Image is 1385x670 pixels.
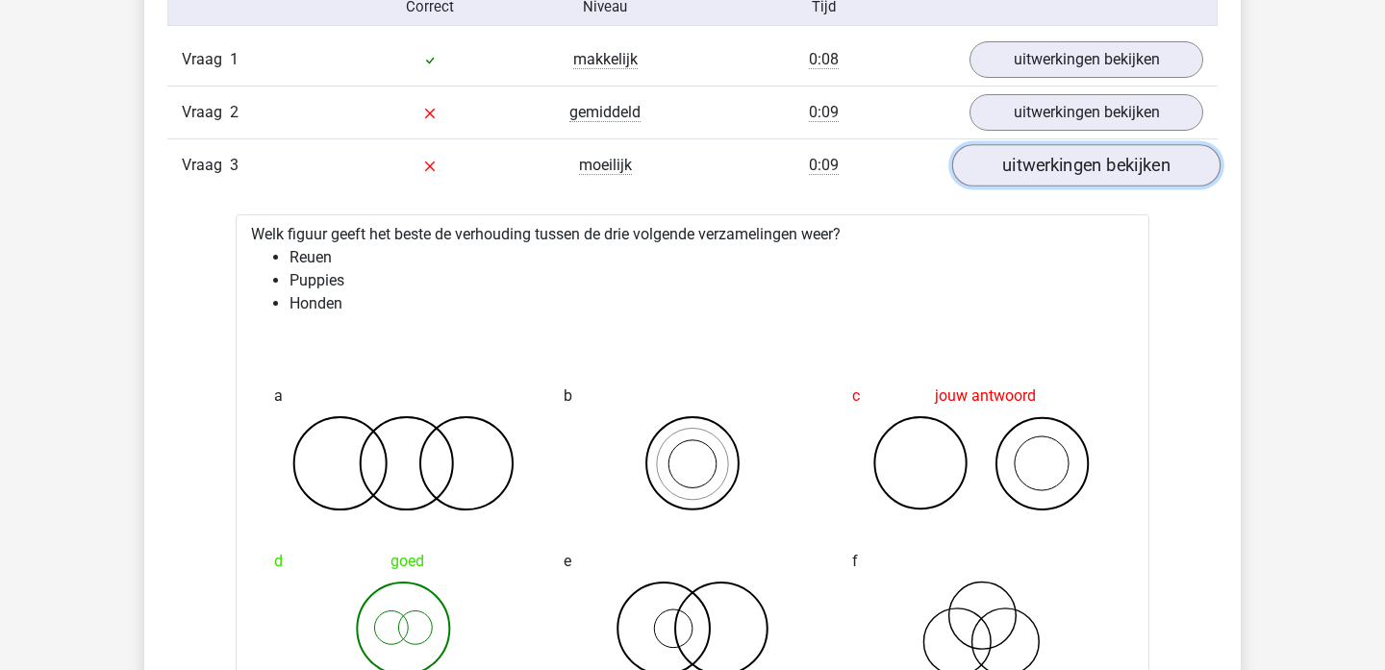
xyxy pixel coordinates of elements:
[579,156,632,175] span: moeilijk
[852,377,860,415] span: c
[290,246,1134,269] li: Reuen
[952,144,1221,186] a: uitwerkingen bekijken
[569,103,641,122] span: gemiddeld
[573,50,638,69] span: makkelijk
[182,154,230,177] span: Vraag
[809,50,839,69] span: 0:08
[274,542,283,581] span: d
[969,41,1203,78] a: uitwerkingen bekijken
[182,101,230,124] span: Vraag
[230,156,239,174] span: 3
[290,269,1134,292] li: Puppies
[852,542,858,581] span: f
[274,542,533,581] div: goed
[230,50,239,68] span: 1
[564,377,572,415] span: b
[969,94,1203,131] a: uitwerkingen bekijken
[809,156,839,175] span: 0:09
[274,377,283,415] span: a
[230,103,239,121] span: 2
[182,48,230,71] span: Vraag
[809,103,839,122] span: 0:09
[290,292,1134,315] li: Honden
[564,542,571,581] span: e
[852,377,1111,415] div: jouw antwoord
